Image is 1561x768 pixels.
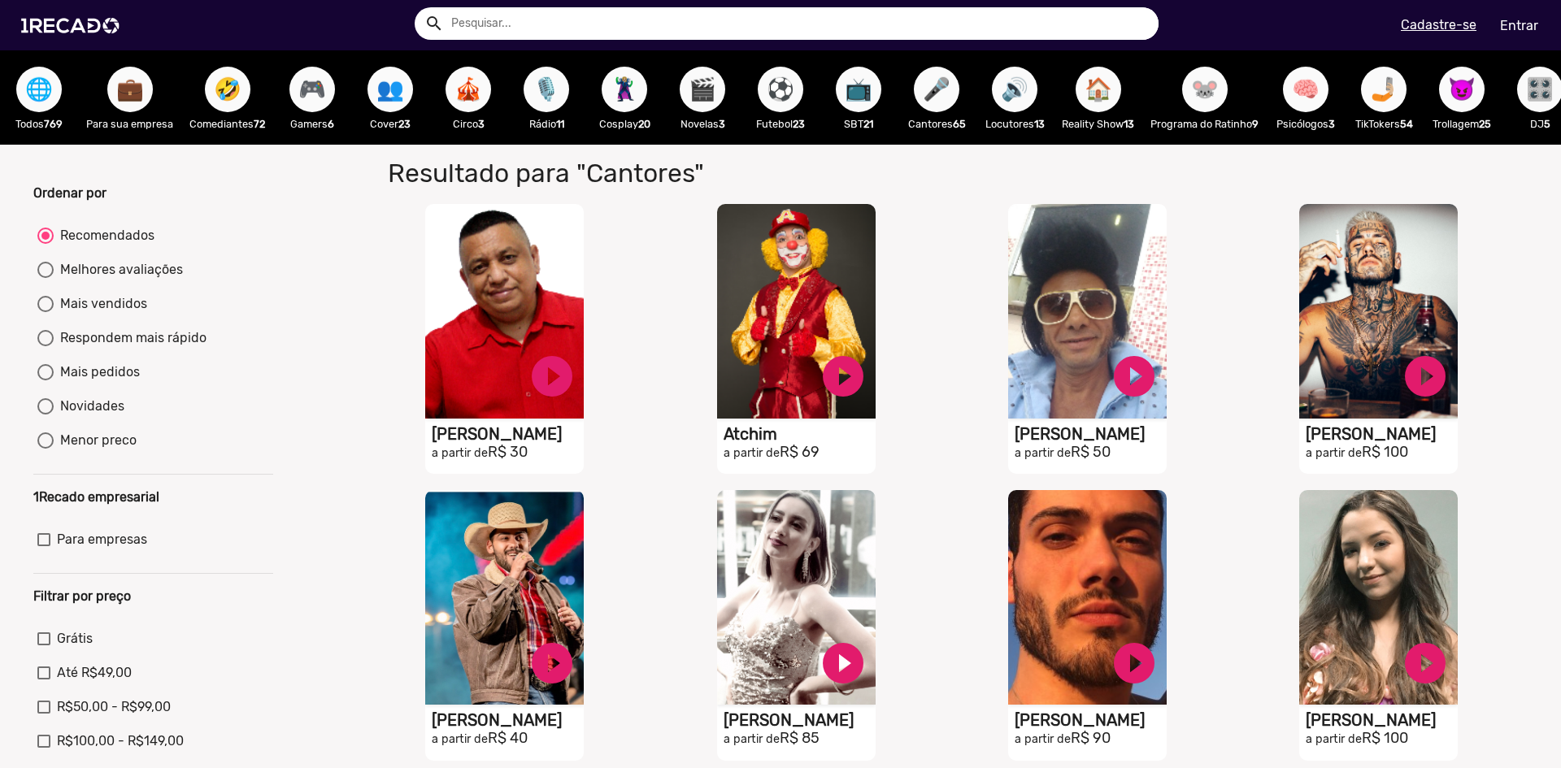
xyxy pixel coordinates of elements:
button: 💼 [107,67,153,112]
p: TikTokers [1353,116,1415,132]
span: 🧠 [1292,67,1320,112]
b: Ordenar por [33,185,107,201]
a: play_circle_filled [1401,352,1450,401]
span: 💼 [116,67,144,112]
span: Até R$49,00 [57,663,132,683]
h1: Atchim [724,424,876,444]
b: 5 [1544,118,1550,130]
h2: R$ 100 [1306,444,1458,462]
small: a partir de [724,446,780,460]
button: 🦹🏼‍♀️ [602,67,647,112]
a: Entrar [1489,11,1549,40]
p: Psicólogos [1275,116,1337,132]
button: 🔊 [992,67,1037,112]
b: 1Recado empresarial [33,489,159,505]
p: Para sua empresa [86,116,173,132]
b: 65 [953,118,966,130]
b: 20 [638,118,650,130]
mat-icon: Example home icon [424,14,444,33]
span: 🎙️ [533,67,560,112]
video: S1RECADO vídeos dedicados para fãs e empresas [717,490,876,705]
p: Futebol [750,116,811,132]
span: 🎪 [454,67,482,112]
h1: Resultado para "Cantores" [376,158,1128,189]
small: a partir de [432,732,488,746]
video: S1RECADO vídeos dedicados para fãs e empresas [1008,204,1167,419]
p: Trollagem [1431,116,1493,132]
button: 🧠 [1283,67,1328,112]
div: Melhores avaliações [54,260,183,280]
button: 🎬 [680,67,725,112]
span: R$50,00 - R$99,00 [57,697,171,717]
button: 👥 [367,67,413,112]
b: 3 [719,118,725,130]
button: 🐭 [1182,67,1228,112]
button: Example home icon [419,8,447,37]
h2: R$ 50 [1015,444,1167,462]
span: 🎮 [298,67,326,112]
p: Novelas [672,116,733,132]
p: Cosplay [594,116,655,132]
h2: R$ 85 [724,730,876,748]
b: 21 [863,118,873,130]
button: 🤳🏼 [1361,67,1407,112]
b: 23 [398,118,411,130]
p: Comediantes [189,116,265,132]
span: 🦹🏼‍♀️ [611,67,638,112]
span: 🎛️ [1526,67,1554,112]
small: a partir de [1015,446,1071,460]
b: 9 [1252,118,1259,130]
div: Menor preco [54,431,137,450]
b: 13 [1034,118,1045,130]
h2: R$ 30 [432,444,584,462]
button: 🎙️ [524,67,569,112]
span: 🌐 [25,67,53,112]
video: S1RECADO vídeos dedicados para fãs e empresas [1299,204,1458,419]
b: Filtrar por preço [33,588,131,604]
video: S1RECADO vídeos dedicados para fãs e empresas [425,204,584,419]
span: 😈 [1448,67,1476,112]
a: play_circle_filled [1110,352,1159,401]
button: 🌐 [16,67,62,112]
h1: [PERSON_NAME] [1306,710,1458,730]
a: play_circle_filled [1110,639,1159,688]
button: 🏠 [1076,67,1121,112]
small: a partir de [432,446,488,460]
a: play_circle_filled [819,352,867,401]
button: 🎮 [289,67,335,112]
input: Pesquisar... [439,7,1159,40]
p: Circo [437,116,499,132]
b: 23 [793,118,805,130]
span: 🎬 [689,67,716,112]
span: 🏠 [1085,67,1112,112]
h2: R$ 69 [724,444,876,462]
a: play_circle_filled [819,639,867,688]
b: 25 [1479,118,1491,130]
span: 🤣 [214,67,241,112]
span: R$100,00 - R$149,00 [57,731,184,751]
p: Cantores [906,116,967,132]
b: 72 [254,118,265,130]
button: 🎤 [914,67,959,112]
span: 👥 [376,67,404,112]
h2: R$ 90 [1015,730,1167,748]
b: 13 [1124,118,1134,130]
small: a partir de [1306,446,1362,460]
b: 6 [328,118,334,130]
button: 📺 [836,67,881,112]
span: 🔊 [1001,67,1028,112]
p: SBT [828,116,889,132]
video: S1RECADO vídeos dedicados para fãs e empresas [717,204,876,419]
b: 3 [478,118,485,130]
b: 54 [1400,118,1413,130]
p: Cover [359,116,421,132]
u: Cadastre-se [1401,17,1476,33]
div: Novidades [54,397,124,416]
b: 11 [556,118,564,130]
div: Mais vendidos [54,294,147,314]
h1: [PERSON_NAME] [1015,424,1167,444]
span: 🐭 [1191,67,1219,112]
button: ⚽ [758,67,803,112]
p: Rádio [515,116,577,132]
span: Para empresas [57,530,147,549]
